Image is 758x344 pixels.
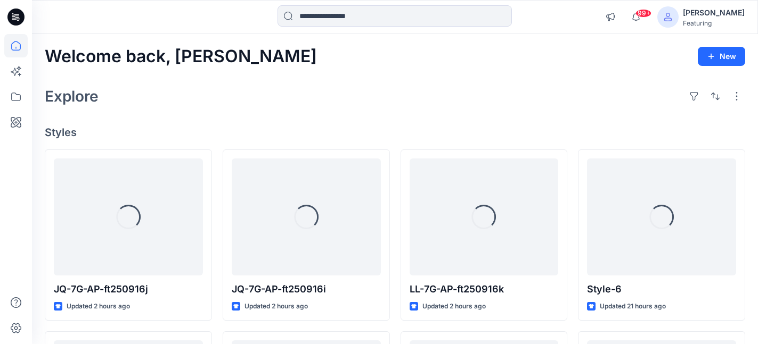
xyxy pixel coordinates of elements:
[232,282,381,297] p: JQ-7G-AP-ft250916i
[67,301,130,312] p: Updated 2 hours ago
[664,13,672,21] svg: avatar
[587,282,736,297] p: Style-6
[45,126,745,139] h4: Styles
[683,6,745,19] div: [PERSON_NAME]
[410,282,559,297] p: LL-7G-AP-ft250916k
[54,282,203,297] p: JQ-7G-AP-ft250916j
[45,47,317,66] h2: Welcome back, [PERSON_NAME]
[244,301,308,312] p: Updated 2 hours ago
[635,9,651,18] span: 99+
[698,47,745,66] button: New
[600,301,666,312] p: Updated 21 hours ago
[683,19,745,27] div: Featuring
[45,88,99,105] h2: Explore
[422,301,486,312] p: Updated 2 hours ago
